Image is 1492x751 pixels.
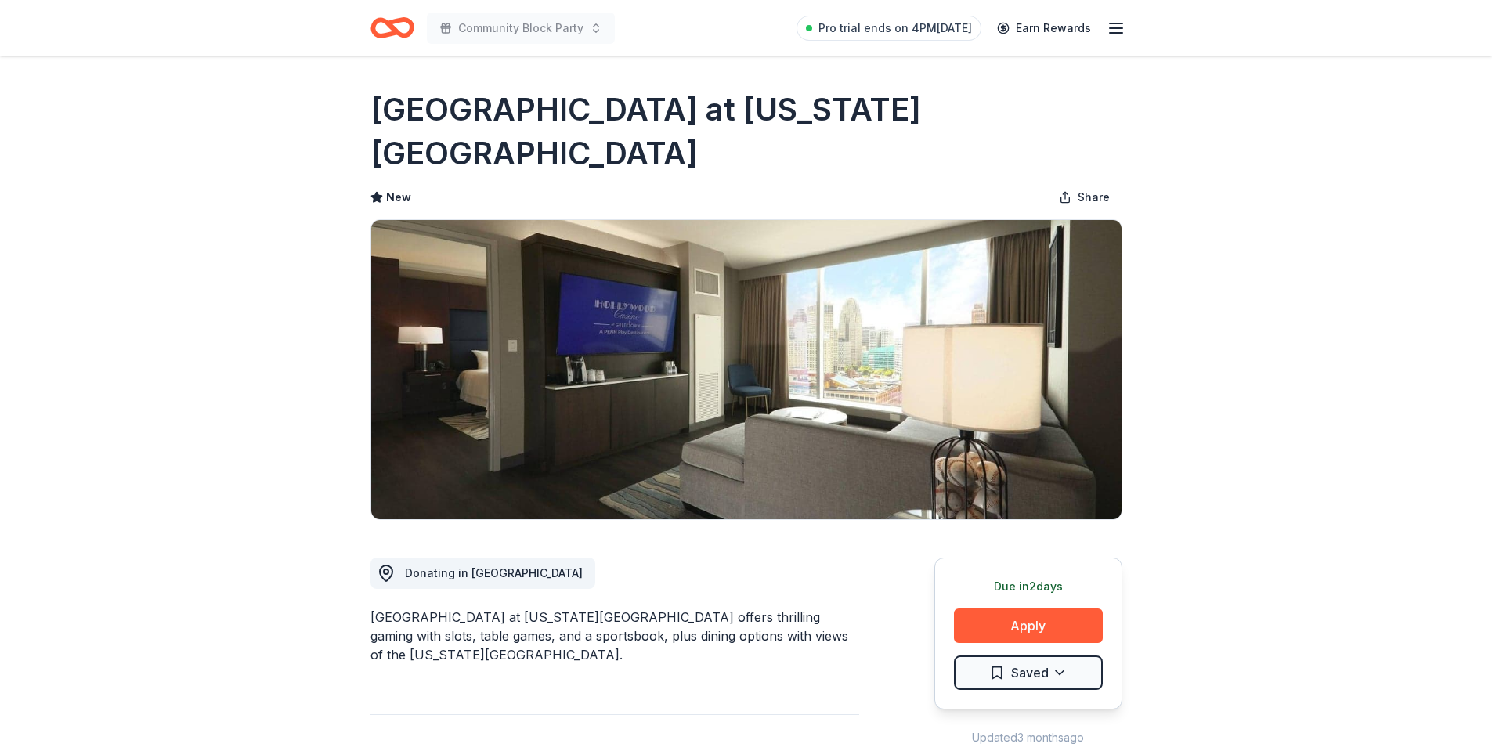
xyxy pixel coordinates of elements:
div: Updated 3 months ago [934,728,1122,747]
a: Earn Rewards [988,14,1100,42]
button: Saved [954,655,1103,690]
a: Home [370,9,414,46]
button: Apply [954,608,1103,643]
a: Pro trial ends on 4PM[DATE] [797,16,981,41]
span: Community Block Party [458,19,583,38]
div: Due in 2 days [954,577,1103,596]
span: New [386,188,411,207]
div: [GEOGRAPHIC_DATA] at [US_STATE][GEOGRAPHIC_DATA] offers thrilling gaming with slots, table games,... [370,608,859,664]
span: Pro trial ends on 4PM[DATE] [818,19,972,38]
span: Saved [1011,663,1049,683]
span: Donating in [GEOGRAPHIC_DATA] [405,566,583,579]
button: Community Block Party [427,13,615,44]
span: Share [1078,188,1110,207]
img: Image for Hollywood Casino at Kansas Speedway [371,220,1122,519]
h1: [GEOGRAPHIC_DATA] at [US_STATE][GEOGRAPHIC_DATA] [370,88,1122,175]
button: Share [1046,182,1122,213]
